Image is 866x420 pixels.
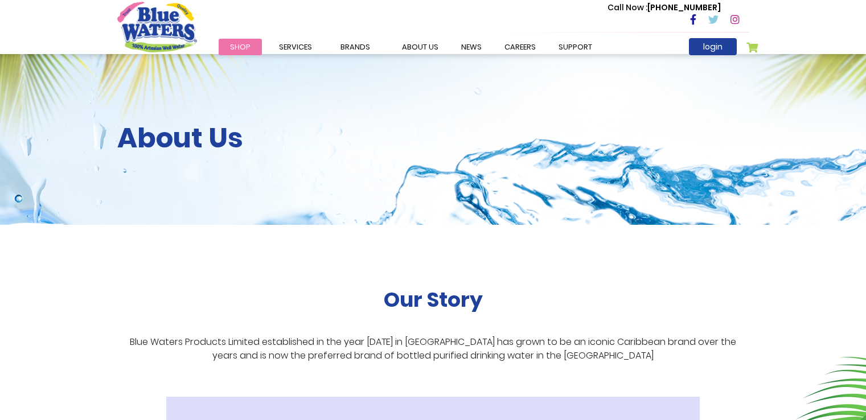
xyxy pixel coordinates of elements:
[340,42,370,52] span: Brands
[608,2,647,13] span: Call Now :
[547,39,604,55] a: support
[230,42,251,52] span: Shop
[608,2,721,14] p: [PHONE_NUMBER]
[329,39,381,55] a: Brands
[117,335,749,363] p: Blue Waters Products Limited established in the year [DATE] in [GEOGRAPHIC_DATA] has grown to be ...
[117,2,197,52] a: store logo
[493,39,547,55] a: careers
[450,39,493,55] a: News
[689,38,737,55] a: login
[268,39,323,55] a: Services
[219,39,262,55] a: Shop
[279,42,312,52] span: Services
[391,39,450,55] a: about us
[117,122,749,155] h2: About Us
[384,287,483,312] h2: Our Story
